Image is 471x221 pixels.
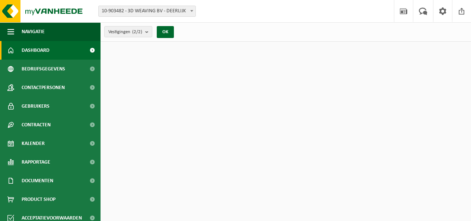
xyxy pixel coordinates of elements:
[22,22,45,41] span: Navigatie
[132,29,142,34] count: (2/2)
[22,97,50,116] span: Gebruikers
[108,26,142,38] span: Vestigingen
[22,78,65,97] span: Contactpersonen
[104,26,152,37] button: Vestigingen(2/2)
[22,153,50,171] span: Rapportage
[22,171,53,190] span: Documenten
[22,60,65,78] span: Bedrijfsgegevens
[98,6,196,17] span: 10-903482 - 3D WEAVING BV - DEERLIJK
[22,116,51,134] span: Contracten
[22,41,50,60] span: Dashboard
[157,26,174,38] button: OK
[99,6,195,16] span: 10-903482 - 3D WEAVING BV - DEERLIJK
[22,134,45,153] span: Kalender
[22,190,55,209] span: Product Shop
